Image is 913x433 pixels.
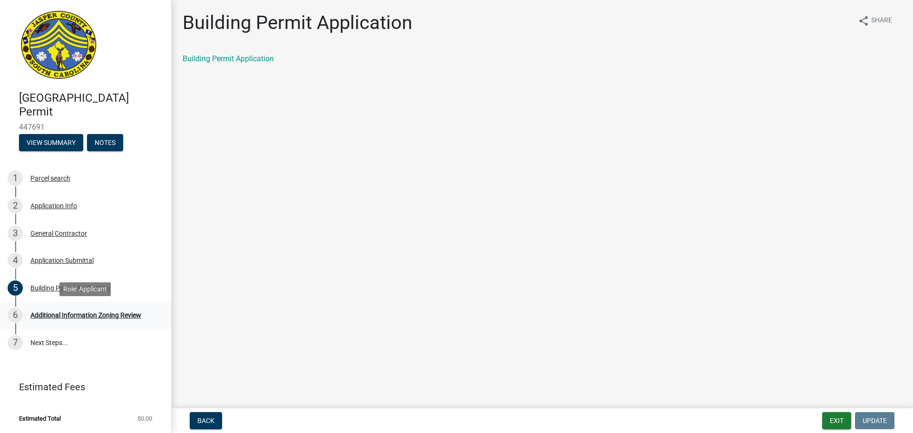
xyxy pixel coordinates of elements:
[190,412,222,429] button: Back
[87,139,123,147] wm-modal-confirm: Notes
[8,335,23,350] div: 7
[8,171,23,186] div: 1
[822,412,851,429] button: Exit
[19,91,164,119] h4: [GEOGRAPHIC_DATA] Permit
[871,15,892,27] span: Share
[30,285,110,291] div: Building Permit Application
[30,202,77,209] div: Application Info
[850,11,900,30] button: shareShare
[30,175,70,182] div: Parcel search
[19,123,152,132] span: 447691
[8,253,23,268] div: 4
[19,10,98,81] img: Jasper County, South Carolina
[137,415,152,422] span: $0.00
[19,139,83,147] wm-modal-confirm: Summary
[8,280,23,296] div: 5
[30,312,141,318] div: Additional Information Zoning Review
[19,415,61,422] span: Estimated Total
[183,11,412,34] h1: Building Permit Application
[30,257,94,264] div: Application Submittal
[30,230,87,237] div: General Contractor
[858,15,869,27] i: share
[8,198,23,213] div: 2
[855,412,894,429] button: Update
[87,134,123,151] button: Notes
[183,54,274,63] a: Building Permit Application
[8,226,23,241] div: 3
[197,417,214,424] span: Back
[59,282,111,296] div: Role: Applicant
[863,417,887,424] span: Update
[8,377,156,396] a: Estimated Fees
[19,134,83,151] button: View Summary
[8,308,23,323] div: 6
